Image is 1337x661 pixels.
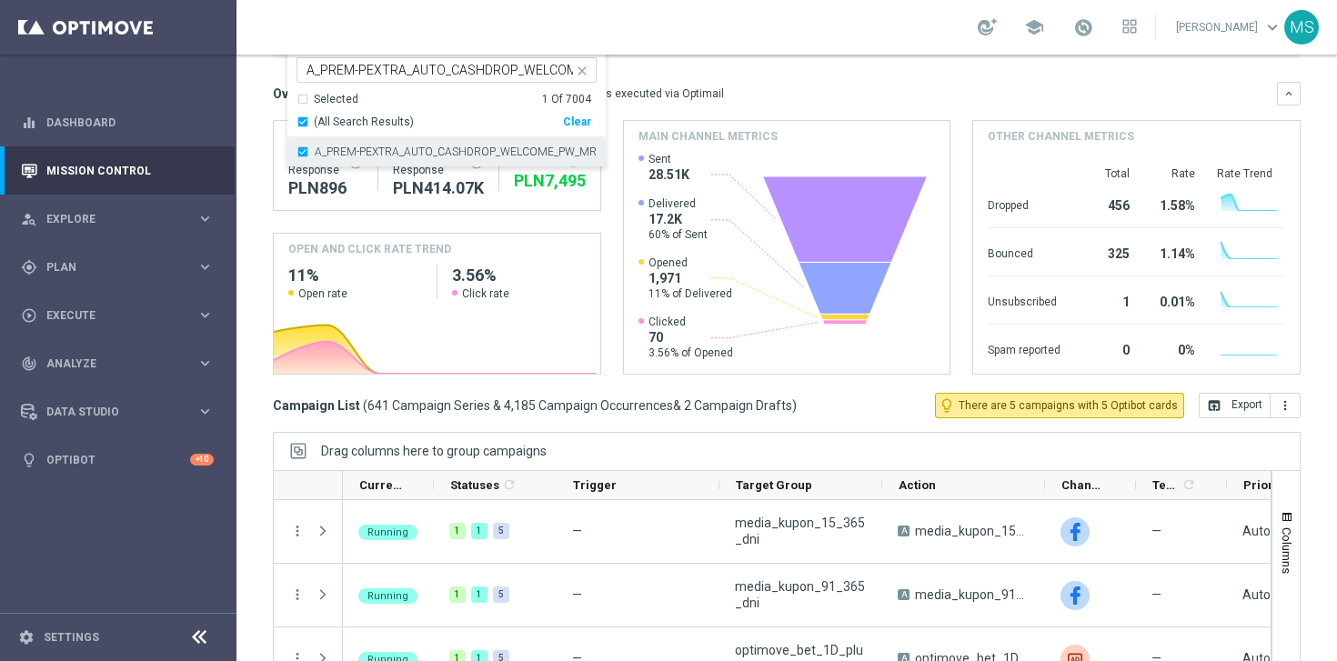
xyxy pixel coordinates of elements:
[315,146,597,157] label: A_PREM-PEXTRA_AUTO_CASHDROP_WELCOME_PW_MRKT_WEEKLY
[1151,586,1161,603] span: —
[288,265,422,286] h2: 11%
[1151,523,1161,539] span: —
[935,393,1184,418] button: lightbulb_outline There are 5 campaigns with 5 Optibot cards
[274,564,343,627] div: Press SPACE to select this row.
[898,526,910,536] span: A
[648,346,733,360] span: 3.56% of Opened
[20,308,215,323] div: play_circle_outline Execute keyboard_arrow_right
[988,334,1061,363] div: Spam reported
[1061,581,1090,610] img: Facebook Custom Audience
[20,212,215,226] div: person_search Explore keyboard_arrow_right
[1280,527,1294,574] span: Columns
[792,397,797,414] span: )
[988,237,1061,266] div: Bounced
[21,356,37,372] i: track_changes
[575,64,589,78] i: close
[1199,397,1301,412] multiple-options-button: Export to CSV
[1151,285,1195,315] div: 0.01%
[297,137,597,166] div: A_PREM-PEXTRA_AUTO_CASHDROP_WELCOME_PW_MRKT_WEEKLY
[289,586,306,603] button: more_vert
[572,587,582,602] span: —
[288,241,451,257] h4: OPEN AND CLICK RATE TREND
[1199,393,1271,418] button: open_in_browser Export
[21,307,196,324] div: Execute
[648,166,689,183] span: 28.51K
[450,478,499,492] span: Statuses
[314,115,414,130] span: (All Search Results)
[1082,189,1130,218] div: 456
[1082,237,1130,266] div: 325
[21,436,214,484] div: Optibot
[20,260,215,275] button: gps_fixed Plan keyboard_arrow_right
[44,632,99,643] a: Settings
[648,315,733,329] span: Clicked
[735,578,867,611] span: media_kupon_91_365_dni
[939,397,955,414] i: lightbulb_outline
[673,398,681,413] span: &
[449,586,466,603] div: 1
[1151,189,1195,218] div: 1.58%
[648,286,732,301] span: 11% of Delivered
[648,196,708,211] span: Delivered
[1217,166,1285,181] div: Rate Trend
[367,397,673,414] span: 641 Campaign Series & 4,185 Campaign Occurrences
[988,128,1134,145] h4: Other channel metrics
[471,523,488,539] div: 1
[46,310,196,321] span: Execute
[363,397,367,414] span: (
[190,454,214,466] div: +10
[648,329,733,346] span: 70
[1179,475,1196,495] span: Calculate column
[314,92,358,107] div: Selected
[196,306,214,324] i: keyboard_arrow_right
[1152,478,1179,492] span: Templates
[358,523,417,540] colored-tag: Running
[1243,478,1287,492] span: Priority
[648,270,732,286] span: 1,971
[21,115,37,131] i: equalizer
[46,436,190,484] a: Optibot
[20,115,215,130] button: equalizer Dashboard
[736,478,812,492] span: Target Group
[493,586,509,603] div: 5
[1271,393,1301,418] button: more_vert
[367,526,408,538] span: Running
[573,478,617,492] span: Trigger
[648,152,689,166] span: Sent
[1024,17,1044,37] span: school
[1082,166,1130,181] div: Total
[988,285,1061,315] div: Unsubscribed
[493,523,509,539] div: 5
[46,262,196,273] span: Plan
[20,356,215,371] div: track_changes Analyze keyboard_arrow_right
[21,146,214,195] div: Mission Control
[20,164,215,178] button: Mission Control
[735,515,867,547] span: media_kupon_15_365_dni
[1242,587,1271,602] span: Auto
[21,98,214,146] div: Dashboard
[1151,237,1195,266] div: 1.14%
[196,258,214,275] i: keyboard_arrow_right
[1151,166,1195,181] div: Rate
[287,92,606,167] ng-dropdown-panel: Options list
[20,405,215,419] button: Data Studio keyboard_arrow_right
[46,358,196,369] span: Analyze
[367,590,408,602] span: Running
[21,259,37,275] i: gps_fixed
[573,60,588,75] button: close
[274,500,343,564] div: Press SPACE to select this row.
[572,524,582,538] span: —
[196,403,214,420] i: keyboard_arrow_right
[393,177,484,199] div: PLN414,072
[1082,285,1130,315] div: 1
[196,210,214,227] i: keyboard_arrow_right
[1278,398,1292,413] i: more_vert
[46,146,214,195] a: Mission Control
[452,265,586,286] h2: 3.56%
[514,170,586,192] div: PLN7,495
